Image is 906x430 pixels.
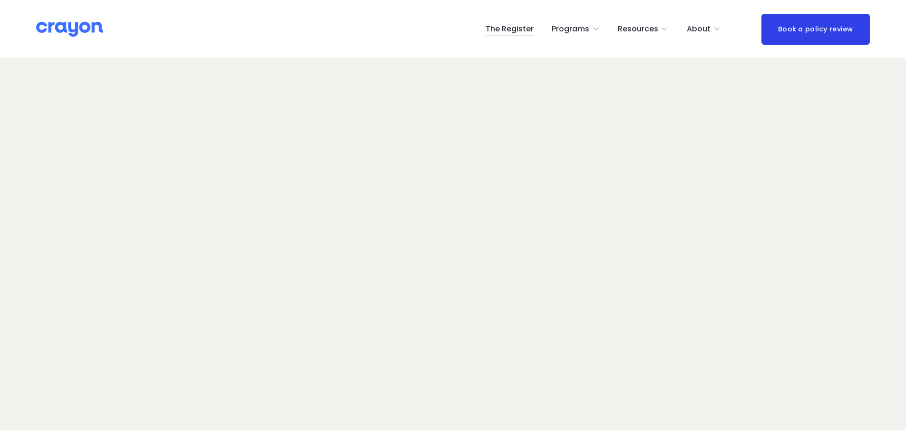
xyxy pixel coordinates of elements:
a: The Register [486,21,534,37]
a: folder dropdown [687,21,721,37]
span: Programs [552,22,589,36]
a: folder dropdown [618,21,669,37]
a: folder dropdown [552,21,600,37]
a: Book a policy review [761,14,870,45]
span: About [687,22,711,36]
span: Resources [618,22,658,36]
img: Crayon [36,21,103,38]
